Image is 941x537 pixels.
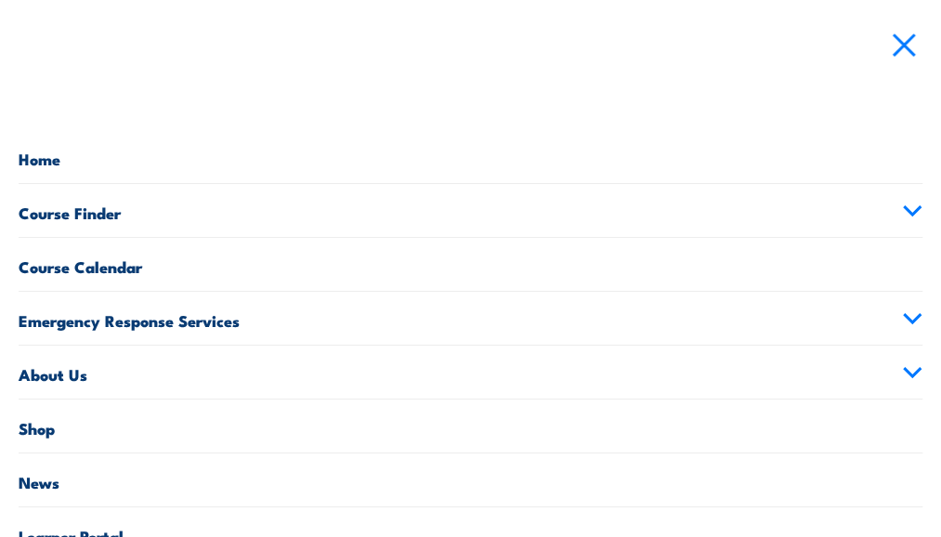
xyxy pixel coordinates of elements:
[19,238,922,291] a: Course Calendar
[19,399,922,452] a: Shop
[19,453,922,506] a: News
[19,346,922,399] a: About Us
[19,184,922,237] a: Course Finder
[19,292,922,345] a: Emergency Response Services
[19,130,922,183] a: Home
